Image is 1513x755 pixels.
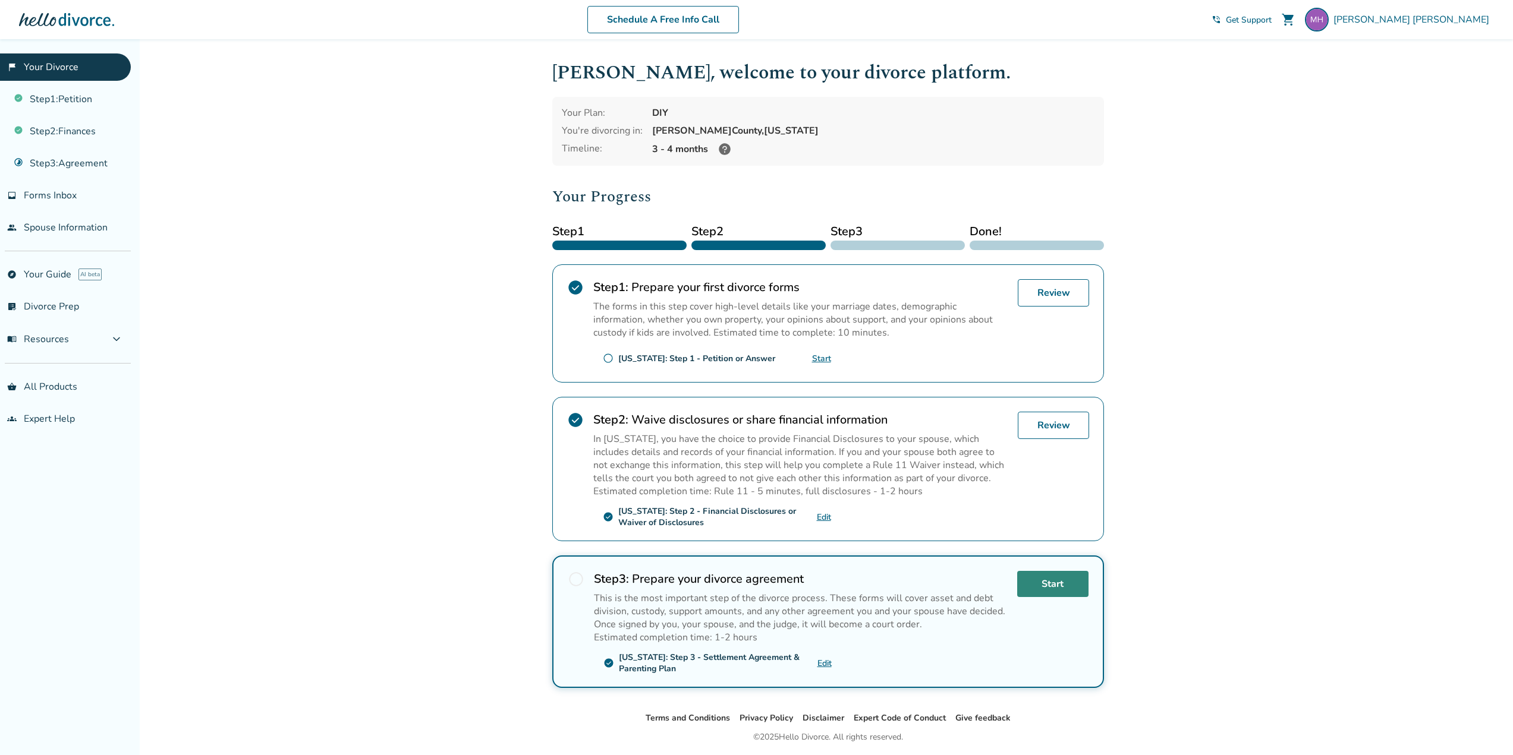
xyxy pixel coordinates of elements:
[603,511,614,522] span: check_circle
[594,571,1008,587] h2: Prepare your divorce agreement
[1281,12,1295,27] span: shopping_cart
[109,332,124,346] span: expand_more
[7,382,17,391] span: shopping_basket
[593,300,1008,339] p: The forms in this step cover high-level details like your marriage dates, demographic information...
[7,302,17,311] span: list_alt_check
[7,270,17,279] span: explore
[817,658,832,669] a: Edit
[618,506,817,528] div: [US_STATE]: Step 2 - Financial Disclosures or Waiver of Disclosures
[1454,698,1513,755] iframe: Chat Widget
[1018,412,1089,439] a: Review
[817,511,831,523] a: Edit
[970,223,1104,241] span: Done!
[691,223,826,241] span: Step 2
[562,124,643,137] div: You're divorcing in:
[593,279,1008,295] h2: Prepare your first divorce forms
[593,412,628,428] strong: Step 2 :
[1018,279,1089,307] a: Review
[618,353,775,364] div: [US_STATE]: Step 1 - Petition or Answer
[568,571,584,587] span: radio_button_unchecked
[7,334,17,344] span: menu_book
[594,571,629,587] strong: Step 3 :
[7,62,17,72] span: flag_2
[831,223,965,241] span: Step 3
[7,414,17,424] span: groups
[603,658,614,668] span: check_circle
[740,712,793,724] a: Privacy Policy
[1212,14,1272,26] a: phone_in_talkGet Support
[603,353,614,364] span: radio_button_unchecked
[652,106,1094,119] div: DIY
[552,185,1104,209] h2: Your Progress
[594,592,1008,631] p: This is the most important step of the divorce process. These forms will cover asset and debt div...
[567,279,584,296] span: check_circle
[594,631,1008,644] p: Estimated completion time: 1-2 hours
[1212,15,1221,24] span: phone_in_talk
[1305,8,1329,31] img: mherrick32@gmail.com
[854,712,946,724] a: Expert Code of Conduct
[1333,13,1494,26] span: [PERSON_NAME] [PERSON_NAME]
[652,124,1094,137] div: [PERSON_NAME] County, [US_STATE]
[552,223,687,241] span: Step 1
[552,58,1104,87] h1: [PERSON_NAME] , welcome to your divorce platform.
[646,712,730,724] a: Terms and Conditions
[753,730,903,744] div: © 2025 Hello Divorce. All rights reserved.
[803,711,844,725] li: Disclaimer
[1226,14,1272,26] span: Get Support
[619,652,817,674] div: [US_STATE]: Step 3 - Settlement Agreement & Parenting Plan
[78,268,102,280] span: AI beta
[812,353,831,364] a: Start
[652,142,1094,156] div: 3 - 4 months
[7,191,17,200] span: inbox
[7,223,17,232] span: people
[562,106,643,119] div: Your Plan:
[593,412,1008,428] h2: Waive disclosures or share financial information
[587,6,739,33] a: Schedule A Free Info Call
[593,432,1008,485] p: In [US_STATE], you have the choice to provide Financial Disclosures to your spouse, which include...
[567,412,584,428] span: check_circle
[593,485,1008,498] p: Estimated completion time: Rule 11 - 5 minutes, full disclosures - 1-2 hours
[1017,571,1089,597] a: Start
[593,279,628,295] strong: Step 1 :
[7,333,69,346] span: Resources
[24,189,77,202] span: Forms Inbox
[562,142,643,156] div: Timeline:
[955,711,1011,725] li: Give feedback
